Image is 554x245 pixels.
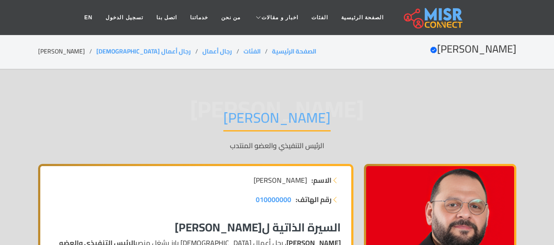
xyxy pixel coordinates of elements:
[38,47,96,56] li: [PERSON_NAME]
[38,140,516,151] p: الرئيس التنفيذي والعضو المنتدب
[96,46,191,57] a: رجال أعمال [DEMOGRAPHIC_DATA]
[430,43,516,56] h2: [PERSON_NAME]
[243,46,261,57] a: الفئات
[296,194,332,205] strong: رقم الهاتف:
[256,193,291,206] span: 010000000
[335,9,390,26] a: الصفحة الرئيسية
[256,194,291,205] a: 010000000
[215,9,247,26] a: من نحن
[311,175,332,185] strong: الاسم:
[430,46,437,53] svg: Verified account
[254,175,307,185] span: [PERSON_NAME]
[223,109,331,131] h1: [PERSON_NAME]
[261,14,298,21] span: اخبار و مقالات
[99,9,149,26] a: تسجيل الدخول
[51,220,341,234] h3: السيرة الذاتية ل[PERSON_NAME]
[78,9,99,26] a: EN
[404,7,462,28] img: main.misr_connect
[247,9,305,26] a: اخبار و مقالات
[202,46,232,57] a: رجال أعمال
[305,9,335,26] a: الفئات
[183,9,215,26] a: خدماتنا
[272,46,316,57] a: الصفحة الرئيسية
[150,9,183,26] a: اتصل بنا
